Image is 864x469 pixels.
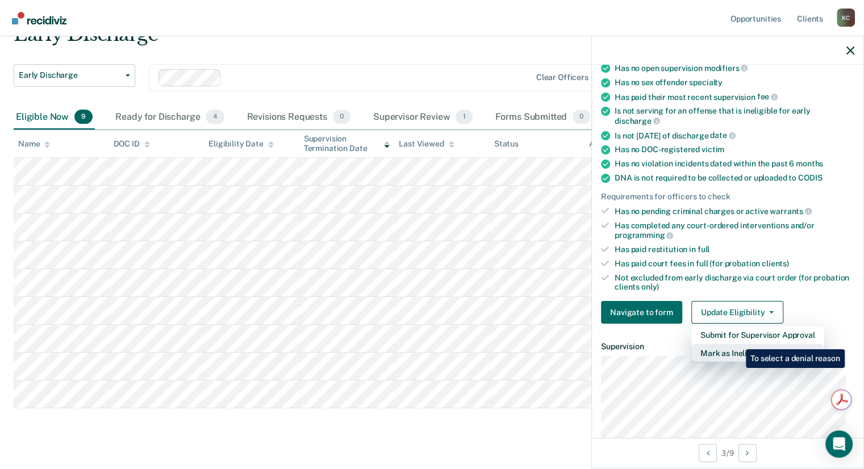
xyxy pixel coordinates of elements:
[691,344,824,362] button: Mark as Ineligible
[456,110,472,124] span: 1
[615,245,854,254] div: Has paid restitution in
[798,173,822,182] span: CODIS
[641,282,659,291] span: only)
[494,139,519,149] div: Status
[710,131,735,140] span: date
[14,105,95,130] div: Eligible Now
[493,105,593,130] div: Forms Submitted
[114,139,150,149] div: DOC ID
[796,159,823,168] span: months
[757,92,778,101] span: fee
[14,23,662,55] div: Early Discharge
[699,444,717,462] button: Previous Opportunity
[615,92,854,102] div: Has paid their most recent supervision
[12,12,66,24] img: Recidiviz
[74,110,93,124] span: 9
[18,139,50,149] div: Name
[601,192,854,202] div: Requirements for officers to check
[702,145,724,154] span: victim
[333,110,350,124] span: 0
[691,301,783,324] button: Update Eligibility
[536,73,588,82] div: Clear officers
[615,116,660,125] span: discharge
[837,9,855,27] div: K C
[762,259,789,268] span: clients)
[691,326,824,344] button: Submit for Supervisor Approval
[601,301,682,324] button: Navigate to form
[206,110,224,124] span: 4
[698,245,709,254] span: full
[601,301,687,324] a: Navigate to form link
[615,159,854,169] div: Has no violation incidents dated within the past 6
[615,106,854,125] div: Is not serving for an offense that is ineligible for early
[825,430,853,458] div: Open Intercom Messenger
[615,63,854,73] div: Has no open supervision
[208,139,274,149] div: Eligibility Date
[245,105,353,130] div: Revisions Requests
[615,221,854,240] div: Has completed any court-ordered interventions and/or
[615,173,854,183] div: DNA is not required to be collected or uploaded to
[19,70,121,80] span: Early Discharge
[689,78,723,87] span: specialty
[615,206,854,216] div: Has no pending criminal charges or active
[738,444,757,462] button: Next Opportunity
[371,105,475,130] div: Supervisor Review
[304,134,390,153] div: Supervision Termination Date
[113,105,226,130] div: Ready for Discharge
[592,438,863,468] div: 3 / 9
[704,64,748,73] span: modifiers
[837,9,855,27] button: Profile dropdown button
[615,78,854,87] div: Has no sex offender
[770,207,812,216] span: warrants
[589,139,642,149] div: Assigned to
[615,259,854,269] div: Has paid court fees in full (for probation
[615,231,673,240] span: programming
[399,139,454,149] div: Last Viewed
[615,145,854,154] div: Has no DOC-registered
[573,110,590,124] span: 0
[615,131,854,141] div: Is not [DATE] of discharge
[601,342,854,351] dt: Supervision
[615,273,854,292] div: Not excluded from early discharge via court order (for probation clients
